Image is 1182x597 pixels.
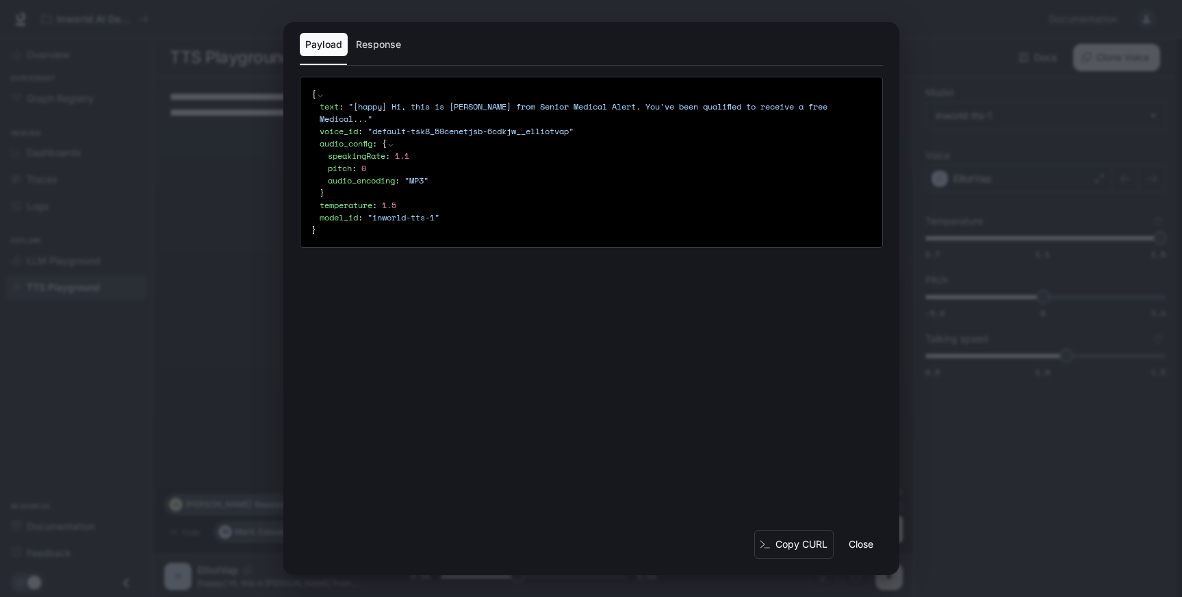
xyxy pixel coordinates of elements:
[328,175,395,186] span: audio_encoding
[382,138,387,149] span: {
[320,101,827,125] span: " [happy] Hi, this is [PERSON_NAME] from Senior Medical Alert. You've been qualified to receive a...
[395,150,409,162] span: 1.1
[311,224,316,236] span: }
[300,33,348,56] button: Payload
[368,212,439,223] span: " inworld-tts-1 "
[320,138,372,149] span: audio_config
[754,530,834,559] button: Copy CURL
[320,101,339,112] span: text
[382,199,396,211] span: 1.5
[320,199,372,211] span: temperature
[320,125,358,137] span: voice_id
[328,150,871,162] div: :
[328,175,871,187] div: :
[839,531,883,558] button: Close
[350,33,407,56] button: Response
[328,162,871,175] div: :
[320,212,358,223] span: model_id
[320,199,871,212] div: :
[368,125,574,137] span: " default-tsk8_59cenetjsb-6cdkjw__elliotvap "
[328,150,385,162] span: speakingRate
[404,175,428,186] span: " MP3 "
[320,212,871,224] div: :
[320,125,871,138] div: :
[320,138,871,199] div: :
[311,88,316,100] span: {
[328,162,352,174] span: pitch
[320,101,871,125] div: :
[361,162,366,174] span: 0
[320,187,324,199] span: }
